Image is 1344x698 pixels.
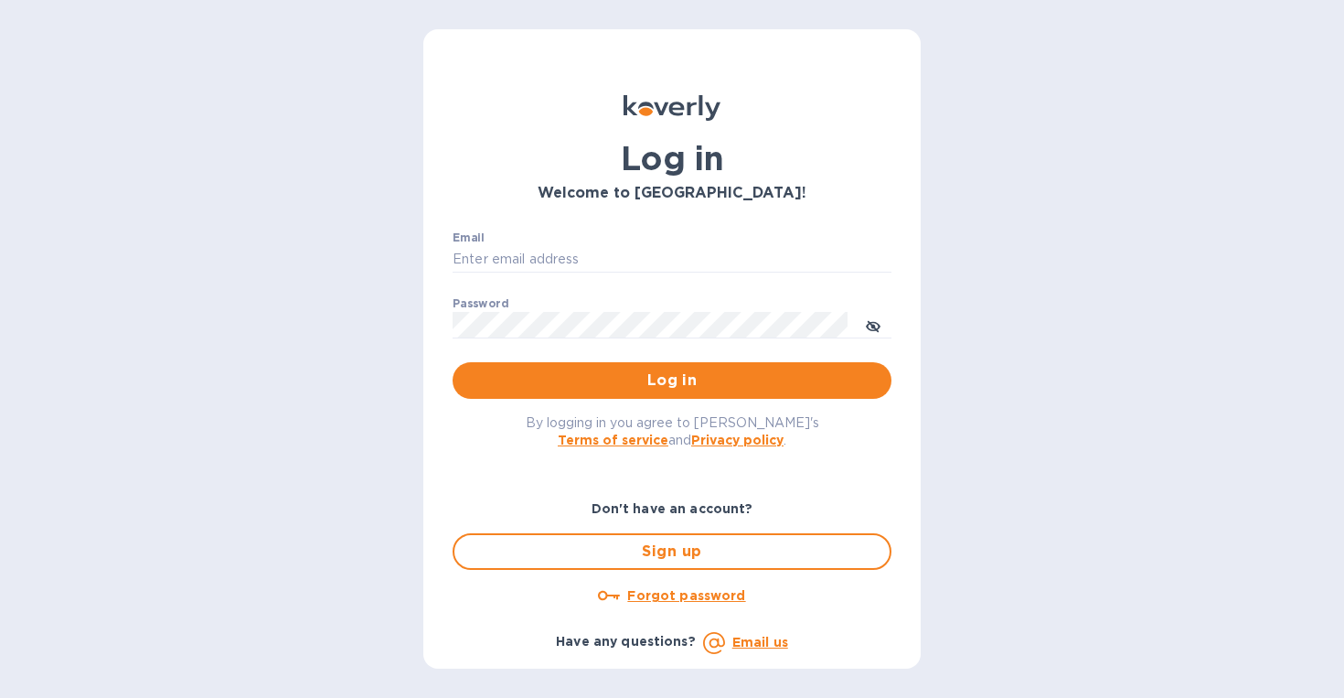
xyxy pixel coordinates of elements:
[526,415,819,447] span: By logging in you agree to [PERSON_NAME]'s and .
[453,232,485,243] label: Email
[467,370,877,392] span: Log in
[624,95,720,121] img: Koverly
[855,306,891,343] button: toggle password visibility
[453,533,891,570] button: Sign up
[453,362,891,399] button: Log in
[558,433,668,447] a: Terms of service
[453,246,891,274] input: Enter email address
[453,185,891,202] h3: Welcome to [GEOGRAPHIC_DATA]!
[627,588,745,603] u: Forgot password
[453,139,891,177] h1: Log in
[732,635,788,650] a: Email us
[556,634,696,649] b: Have any questions?
[691,433,784,447] a: Privacy policy
[592,501,753,516] b: Don't have an account?
[453,298,508,309] label: Password
[469,541,875,563] span: Sign up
